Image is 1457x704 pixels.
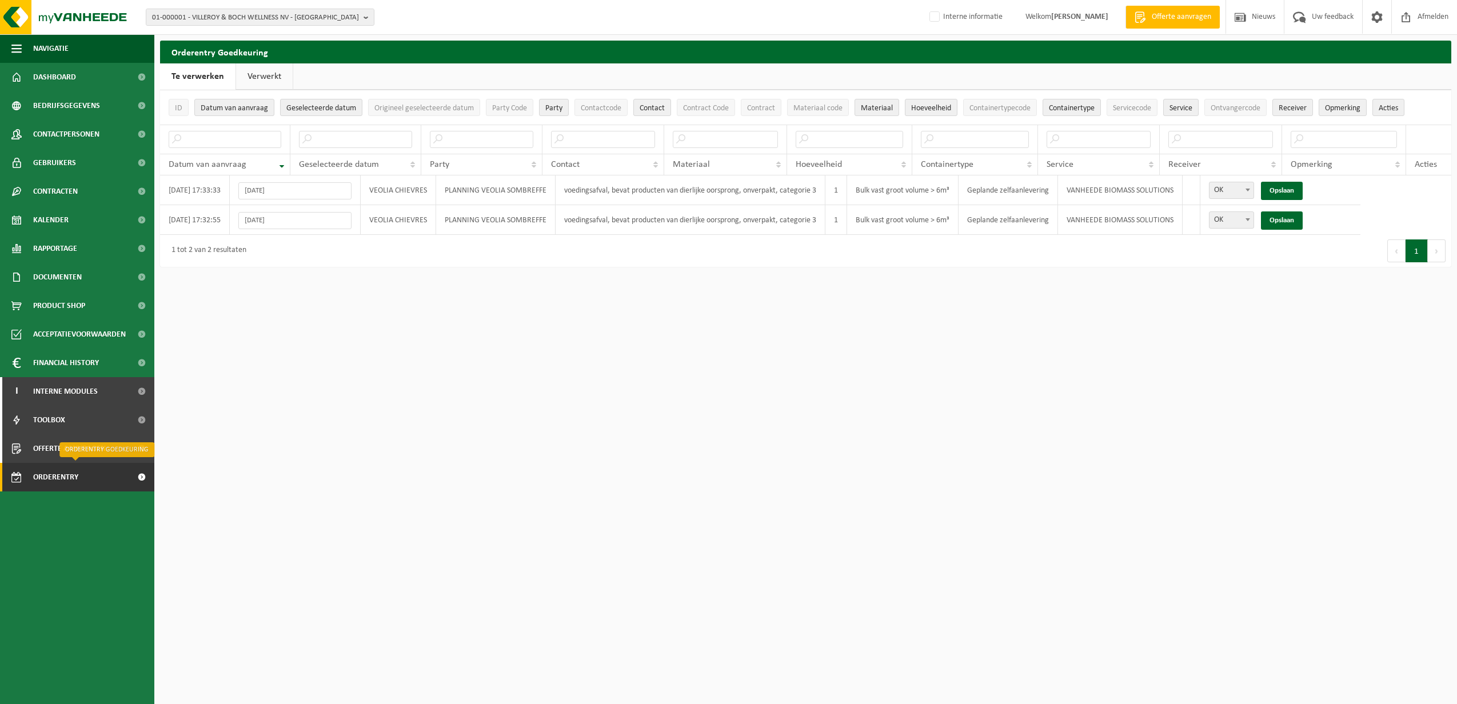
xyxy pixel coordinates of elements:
span: Servicecode [1113,104,1151,113]
span: Acties [1415,160,1437,169]
span: Materiaal code [793,104,843,113]
span: Gebruikers [33,149,76,177]
button: PartyParty: Activate to sort [539,99,569,116]
td: voedingsafval, bevat producten van dierlijke oorsprong, onverpakt, categorie 3 [556,205,825,235]
span: Documenten [33,263,82,291]
button: ServicecodeServicecode: Activate to sort [1107,99,1157,116]
span: Receiver [1168,160,1201,169]
span: Materiaal [861,104,893,113]
button: Acties [1372,99,1404,116]
span: Contact [640,104,665,113]
span: Service [1169,104,1192,113]
span: Acties [1379,104,1398,113]
span: Bedrijfsgegevens [33,91,100,120]
span: Hoeveelheid [911,104,951,113]
button: MateriaalMateriaal: Activate to sort [855,99,899,116]
span: Hoeveelheid [796,160,842,169]
strong: [PERSON_NAME] [1051,13,1108,21]
td: Bulk vast groot volume > 6m³ [847,175,959,205]
button: ContactcodeContactcode: Activate to sort [574,99,628,116]
span: Product Shop [33,291,85,320]
td: Geplande zelfaanlevering [959,205,1058,235]
span: Dashboard [33,63,76,91]
span: Party [545,104,562,113]
button: OntvangercodeOntvangercode: Activate to sort [1204,99,1267,116]
span: Geselecteerde datum [286,104,356,113]
td: VANHEEDE BIOMASS SOLUTIONS [1058,175,1183,205]
span: Contactpersonen [33,120,99,149]
button: Party CodeParty Code: Activate to sort [486,99,533,116]
div: 1 tot 2 van 2 resultaten [166,241,246,261]
span: OK [1209,182,1254,199]
span: Party Code [492,104,527,113]
button: Previous [1387,239,1406,262]
span: OK [1209,182,1254,198]
span: Acceptatievoorwaarden [33,320,126,349]
a: Offerte aanvragen [1125,6,1220,29]
a: Verwerkt [236,63,293,90]
span: OK [1209,212,1254,228]
td: 1 [825,205,847,235]
span: Receiver [1279,104,1307,113]
button: Next [1428,239,1446,262]
span: Datum van aanvraag [201,104,268,113]
span: Service [1047,160,1073,169]
span: Offerte aanvragen [33,434,106,463]
span: Contracten [33,177,78,206]
a: Opslaan [1261,211,1303,230]
span: Offerte aanvragen [1149,11,1214,23]
td: PLANNING VEOLIA SOMBREFFE [436,205,556,235]
button: OpmerkingOpmerking: Activate to sort [1319,99,1367,116]
button: ContactContact: Activate to sort [633,99,671,116]
span: Navigatie [33,34,69,63]
td: Geplande zelfaanlevering [959,175,1058,205]
span: Containertype [921,160,973,169]
span: Contact [551,160,580,169]
label: Interne informatie [927,9,1003,26]
button: Datum van aanvraagDatum van aanvraag: Activate to remove sorting [194,99,274,116]
span: Opmerking [1325,104,1360,113]
td: Bulk vast groot volume > 6m³ [847,205,959,235]
span: ID [175,104,182,113]
span: Opmerking [1291,160,1332,169]
span: Origineel geselecteerde datum [374,104,474,113]
span: Containertypecode [969,104,1031,113]
button: 01-000001 - VILLEROY & BOCH WELLNESS NV - [GEOGRAPHIC_DATA] [146,9,374,26]
button: IDID: Activate to sort [169,99,189,116]
button: ContainertypecodeContainertypecode: Activate to sort [963,99,1037,116]
span: Ontvangercode [1211,104,1260,113]
span: Contract Code [683,104,729,113]
span: 01-000001 - VILLEROY & BOCH WELLNESS NV - [GEOGRAPHIC_DATA] [152,9,359,26]
button: Materiaal codeMateriaal code: Activate to sort [787,99,849,116]
span: Geselecteerde datum [299,160,379,169]
td: 1 [825,175,847,205]
a: Te verwerken [160,63,235,90]
span: Interne modules [33,377,98,406]
h2: Orderentry Goedkeuring [160,41,1451,63]
span: Datum van aanvraag [169,160,246,169]
a: Opslaan [1261,182,1303,200]
span: Kalender [33,206,69,234]
button: ContainertypeContainertype: Activate to sort [1043,99,1101,116]
button: HoeveelheidHoeveelheid: Activate to sort [905,99,957,116]
td: voedingsafval, bevat producten van dierlijke oorsprong, onverpakt, categorie 3 [556,175,825,205]
span: Contract [747,104,775,113]
span: OK [1209,211,1254,229]
span: Financial History [33,349,99,377]
button: ServiceService: Activate to sort [1163,99,1199,116]
button: 1 [1406,239,1428,262]
td: VANHEEDE BIOMASS SOLUTIONS [1058,205,1183,235]
td: VEOLIA CHIEVRES [361,205,436,235]
span: Orderentry Goedkeuring [33,463,129,491]
span: Materiaal [673,160,710,169]
button: Origineel geselecteerde datumOrigineel geselecteerde datum: Activate to sort [368,99,480,116]
span: Containertype [1049,104,1095,113]
span: Party [430,160,449,169]
td: PLANNING VEOLIA SOMBREFFE [436,175,556,205]
span: Rapportage [33,234,77,263]
span: I [11,377,22,406]
span: Contactcode [581,104,621,113]
button: ReceiverReceiver: Activate to sort [1272,99,1313,116]
span: Toolbox [33,406,65,434]
td: [DATE] 17:32:55 [160,205,230,235]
